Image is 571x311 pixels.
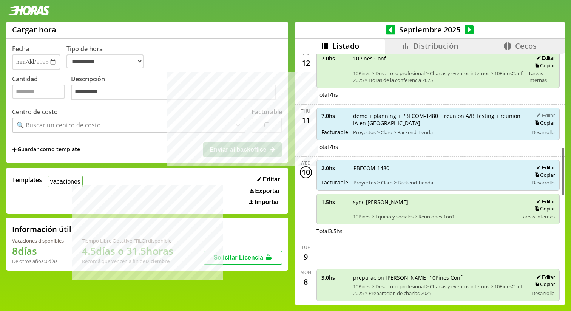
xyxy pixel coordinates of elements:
button: Copiar [532,172,555,178]
button: Editar [534,164,555,171]
select: Tipo de hora [66,54,144,68]
span: Exportar [255,188,280,195]
span: Septiembre 2025 [395,25,465,35]
img: logotipo [6,6,50,15]
span: Tareas internas [520,213,555,220]
div: De otros años: 0 días [12,258,64,265]
h1: Cargar hora [12,25,56,35]
div: 12 [300,57,312,69]
div: Tiempo Libre Optativo (TiLO) disponible [82,237,173,244]
span: 2.0 hs [321,164,348,172]
div: Thu [301,108,310,114]
label: Facturable [252,108,282,116]
div: Tue [301,244,310,251]
span: Cecos [515,41,537,51]
span: 10Pines > Desarrollo profesional > Charlas y eventos internos > 10PinesConf 2025 > Horas de la co... [353,70,523,84]
label: Tipo de hora [66,45,150,70]
label: Centro de costo [12,108,58,116]
div: 10 [300,166,312,178]
label: Descripción [71,75,282,102]
button: Editar [534,198,555,205]
button: vacaciones [48,176,83,187]
span: Proyectos > Claro > Backend Tienda [353,129,523,136]
label: Cantidad [12,75,71,102]
h1: 4.5 días o 31.5 horas [82,244,173,258]
div: 11 [300,114,312,126]
div: Recordá que vencen a fin de [82,258,173,265]
div: Total 7 hs [316,91,560,98]
span: 10Pines > Equipo y sociales > Reuniones 1on1 [353,213,515,220]
h1: 8 días [12,244,64,258]
div: Fri [303,50,309,57]
span: Tareas internas [528,70,555,84]
span: +Guardar como template [12,145,80,154]
span: demo + planning + PBECOM-1480 + reunion A/B Testing + reunion IA en [GEOGRAPHIC_DATA] [353,112,523,127]
div: 8 [300,275,312,288]
button: Copiar [532,281,555,288]
button: Editar [255,176,282,183]
button: Copiar [532,206,555,212]
div: 9 [300,251,312,263]
span: preparacion [PERSON_NAME] 10Pines Conf [353,274,523,281]
div: Total 3.5 hs [316,227,560,235]
button: Exportar [247,187,282,195]
input: Cantidad [12,85,65,99]
label: Fecha [12,45,29,53]
h2: Información útil [12,224,71,234]
div: Wed [301,160,311,166]
div: scrollable content [295,54,565,304]
textarea: Descripción [71,85,276,101]
div: Total 7 hs [316,143,560,150]
div: Vacaciones disponibles [12,237,64,244]
b: Diciembre [145,258,170,265]
span: 3.0 hs [321,274,348,281]
span: 7.0 hs [321,112,348,119]
span: Importar [255,199,279,206]
span: + [12,145,17,154]
span: 10Pines > Desarrollo profesional > Charlas y eventos internos > 10PinesConf 2025 > Preparacion de... [353,283,523,297]
span: 7.0 hs [321,55,348,62]
span: Editar [263,176,280,183]
span: Desarrollo [532,179,555,186]
span: Proyectos > Claro > Backend Tienda [353,179,523,186]
span: Distribución [413,41,458,51]
div: 🔍 Buscar un centro de costo [17,121,101,129]
span: Templates [12,176,42,184]
span: Desarrollo [532,290,555,297]
div: Mon [300,269,311,275]
button: Copiar [532,62,555,69]
span: Facturable [321,179,348,186]
span: Listado [332,41,359,51]
span: PBECOM-1480 [353,164,523,172]
span: sync [PERSON_NAME] [353,198,515,206]
span: Desarrollo [532,129,555,136]
button: Editar [534,274,555,280]
button: Editar [534,112,555,119]
span: Solicitar Licencia [213,254,263,261]
span: 1.5 hs [321,198,348,206]
span: 10Pines Conf [353,55,523,62]
button: Editar [534,55,555,61]
button: Solicitar Licencia [204,251,282,265]
button: Copiar [532,120,555,126]
span: Facturable [321,128,348,136]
